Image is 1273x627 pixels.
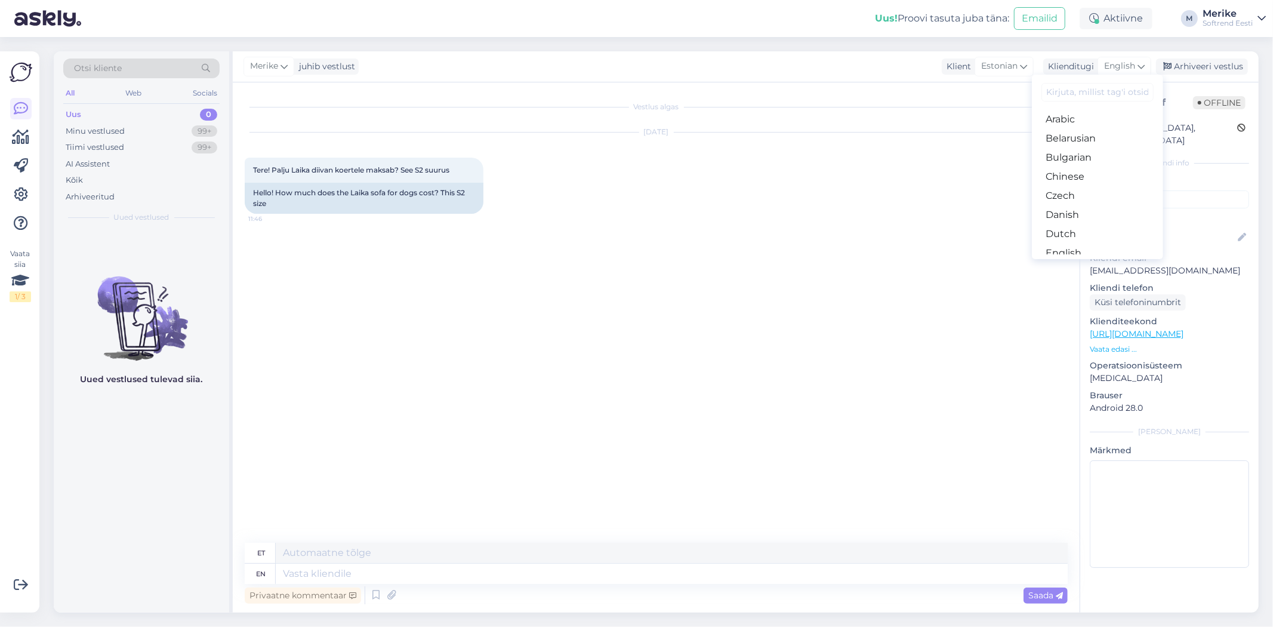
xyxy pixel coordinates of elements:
[1104,60,1135,73] span: English
[1032,148,1163,167] a: Bulgarian
[66,142,124,153] div: Tiimi vestlused
[10,291,31,302] div: 1 / 3
[245,588,361,604] div: Privaatne kommentaar
[1032,244,1163,263] a: English
[1090,190,1249,208] input: Lisa tag
[1090,402,1249,414] p: Android 28.0
[1090,265,1249,277] p: [EMAIL_ADDRESS][DOMAIN_NAME]
[1203,9,1266,28] a: MerikeSoftrend Eesti
[257,543,265,563] div: et
[66,191,115,203] div: Arhiveeritud
[10,248,31,302] div: Vaata siia
[245,183,483,214] div: Hello! How much does the Laika sofa for dogs cost? This S2 size
[124,85,144,101] div: Web
[1090,158,1249,168] div: Kliendi info
[1043,60,1094,73] div: Klienditugi
[63,85,77,101] div: All
[981,60,1018,73] span: Estonian
[1041,83,1154,102] input: Kirjuta, millist tag'i otsid
[253,165,449,174] span: Tere! Palju Laika diivan koertele maksab? See S2 suurus
[1090,359,1249,372] p: Operatsioonisüsteem
[1090,328,1183,339] a: [URL][DOMAIN_NAME]
[1028,590,1063,601] span: Saada
[875,11,1009,26] div: Proovi tasuta juba täna:
[1090,252,1249,265] p: Kliendi email
[1080,8,1152,29] div: Aktiivne
[1203,9,1253,19] div: Merike
[942,60,971,73] div: Klient
[1193,96,1246,109] span: Offline
[1090,282,1249,294] p: Kliendi telefon
[66,158,110,170] div: AI Assistent
[1093,122,1237,147] div: [GEOGRAPHIC_DATA], [GEOGRAPHIC_DATA]
[875,13,898,24] b: Uus!
[190,85,220,101] div: Socials
[1032,205,1163,225] a: Danish
[81,373,203,386] p: Uued vestlused tulevad siia.
[114,212,169,223] span: Uued vestlused
[1090,294,1186,311] div: Küsi telefoninumbrit
[192,142,217,153] div: 99+
[1090,426,1249,437] div: [PERSON_NAME]
[1032,225,1163,244] a: Dutch
[1090,344,1249,355] p: Vaata edasi ...
[1090,315,1249,328] p: Klienditeekond
[74,62,122,75] span: Otsi kliente
[1156,59,1248,75] div: Arhiveeri vestlus
[245,102,1068,112] div: Vestlus algas
[1090,444,1249,457] p: Märkmed
[257,564,266,584] div: en
[66,174,83,186] div: Kõik
[1032,110,1163,129] a: Arabic
[10,61,32,84] img: Askly Logo
[1181,10,1198,27] div: M
[1032,186,1163,205] a: Czech
[66,125,125,137] div: Minu vestlused
[248,214,293,223] span: 11:46
[294,60,355,73] div: juhib vestlust
[1090,389,1249,402] p: Brauser
[66,109,81,121] div: Uus
[1090,213,1249,226] p: Kliendi nimi
[200,109,217,121] div: 0
[1090,372,1249,385] p: [MEDICAL_DATA]
[1203,19,1253,28] div: Softrend Eesti
[250,60,278,73] span: Merike
[192,125,217,137] div: 99+
[54,255,229,362] img: No chats
[245,127,1068,137] div: [DATE]
[1090,231,1235,244] input: Lisa nimi
[1032,167,1163,186] a: Chinese
[1014,7,1065,30] button: Emailid
[1032,129,1163,148] a: Belarusian
[1090,176,1249,188] p: Kliendi tag'id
